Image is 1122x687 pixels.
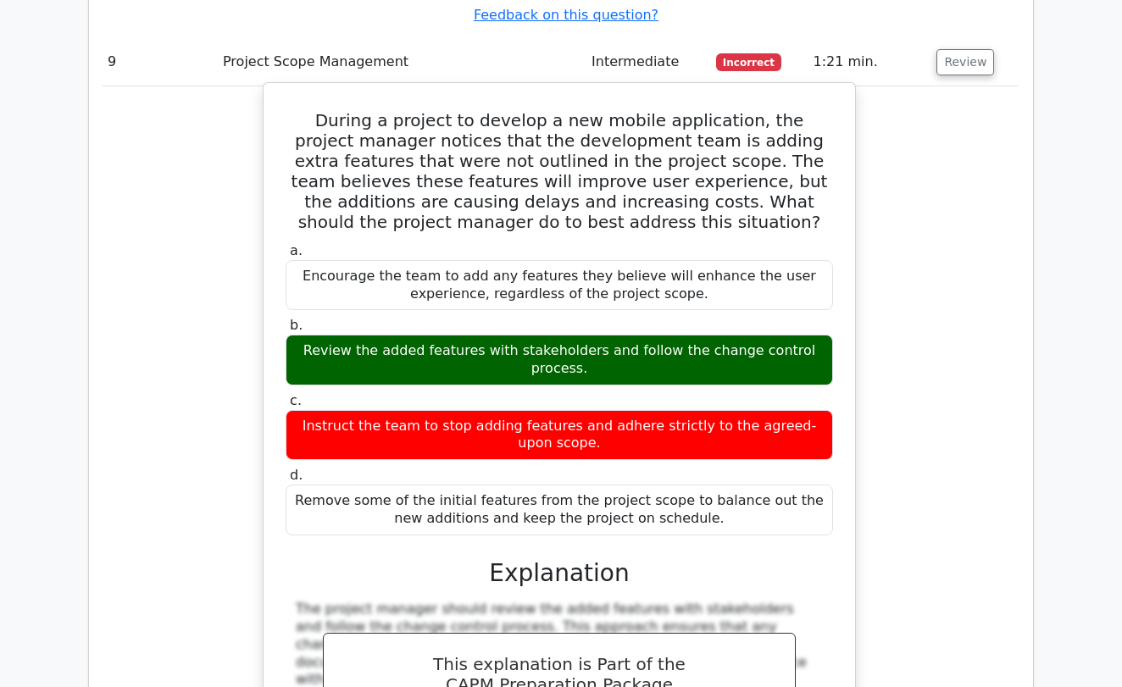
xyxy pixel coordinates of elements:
[286,410,833,461] div: Instruct the team to stop adding features and adhere strictly to the agreed-upon scope.
[936,49,994,75] button: Review
[474,7,658,23] a: Feedback on this question?
[290,392,302,408] span: c.
[286,485,833,535] div: Remove some of the initial features from the project scope to balance out the new additions and k...
[286,260,833,311] div: Encourage the team to add any features they believe will enhance the user experience, regardless ...
[806,38,930,86] td: 1:21 min.
[101,38,216,86] td: 9
[284,110,835,232] h5: During a project to develop a new mobile application, the project manager notices that the develo...
[290,242,303,258] span: a.
[216,38,585,86] td: Project Scope Management
[585,38,709,86] td: Intermediate
[286,335,833,385] div: Review the added features with stakeholders and follow the change control process.
[716,53,781,70] span: Incorrect
[296,559,823,588] h3: Explanation
[290,467,303,483] span: d.
[290,317,303,333] span: b.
